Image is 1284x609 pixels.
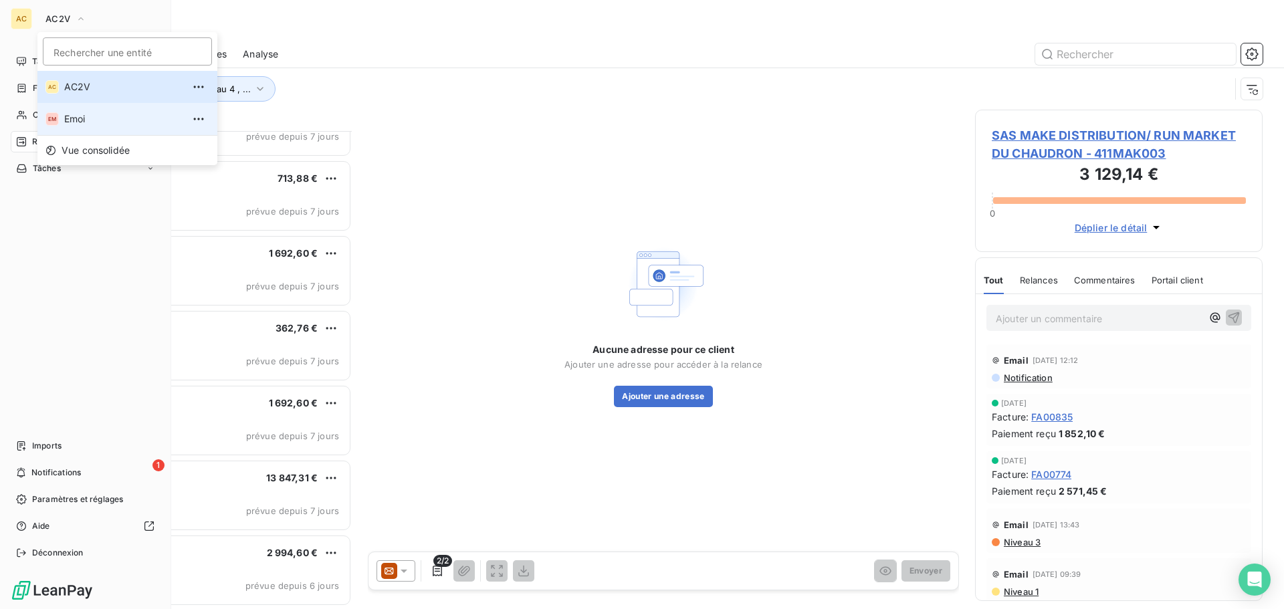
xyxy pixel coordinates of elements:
[1004,519,1029,530] span: Email
[64,80,183,94] span: AC2V
[269,247,318,259] span: 1 692,60 €
[32,520,50,532] span: Aide
[433,555,452,567] span: 2/2
[1075,221,1148,235] span: Déplier le détail
[246,431,339,441] span: prévue depuis 7 jours
[992,467,1029,481] span: Facture :
[278,172,318,184] span: 713,88 €
[64,131,352,609] div: grid
[1031,410,1073,424] span: FA00835
[992,427,1056,441] span: Paiement reçu
[32,440,62,452] span: Imports
[992,126,1246,162] span: SAS MAKE DISTRIBUTION/ RUN MARKET DU CHAUDRON - 411MAK003
[32,547,84,559] span: Déconnexion
[992,410,1029,424] span: Facture :
[45,112,59,126] div: EM
[992,162,1246,189] h3: 3 129,14 €
[992,484,1056,498] span: Paiement reçu
[984,275,1004,285] span: Tout
[33,82,67,94] span: Factures
[43,37,212,66] input: placeholder
[62,144,130,157] span: Vue consolidée
[246,505,339,516] span: prévue depuis 7 jours
[266,472,318,483] span: 13 847,31 €
[45,80,59,94] div: AC
[621,241,706,327] img: Empty state
[1239,564,1271,596] div: Open Intercom Messenger
[1074,275,1136,285] span: Commentaires
[1033,356,1079,364] span: [DATE] 12:12
[1033,570,1081,578] span: [DATE] 09:39
[11,515,160,537] a: Aide
[246,206,339,217] span: prévue depuis 7 jours
[1004,569,1029,580] span: Email
[1152,275,1203,285] span: Portail client
[1033,521,1080,529] span: [DATE] 13:43
[33,162,61,174] span: Tâches
[276,322,318,334] span: 362,76 €
[245,580,339,591] span: prévue depuis 6 jours
[33,109,60,121] span: Clients
[1059,484,1107,498] span: 2 571,45 €
[1031,467,1071,481] span: FA00774
[31,467,81,479] span: Notifications
[64,112,183,126] span: Emoi
[901,560,950,582] button: Envoyer
[11,580,94,601] img: Logo LeanPay
[1071,220,1168,235] button: Déplier le détail
[1001,457,1027,465] span: [DATE]
[267,547,318,558] span: 2 994,60 €
[614,386,712,407] button: Ajouter une adresse
[1020,275,1058,285] span: Relances
[1001,399,1027,407] span: [DATE]
[11,8,32,29] div: AC
[32,136,68,148] span: Relances
[32,55,94,68] span: Tableau de bord
[1035,43,1236,65] input: Rechercher
[32,493,123,505] span: Paramètres et réglages
[152,459,165,471] span: 1
[564,359,762,370] span: Ajouter une adresse pour accéder à la relance
[246,281,339,291] span: prévue depuis 7 jours
[1002,537,1041,547] span: Niveau 3
[1059,427,1105,441] span: 1 852,10 €
[269,397,318,408] span: 1 692,60 €
[243,47,278,61] span: Analyse
[246,131,339,142] span: prévue depuis 7 jours
[593,343,734,356] span: Aucune adresse pour ce client
[1004,355,1029,366] span: Email
[246,356,339,366] span: prévue depuis 7 jours
[45,13,70,24] span: AC2V
[1002,586,1039,597] span: Niveau 1
[1002,372,1053,383] span: Notification
[990,208,995,219] span: 0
